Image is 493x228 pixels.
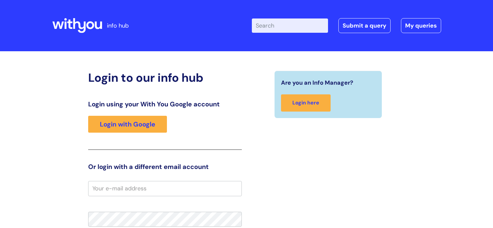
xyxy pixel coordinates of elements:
[88,116,167,133] a: Login with Google
[281,78,353,88] span: Are you an Info Manager?
[88,181,242,196] input: Your e-mail address
[401,18,441,33] a: My queries
[338,18,391,33] a: Submit a query
[281,94,331,112] a: Login here
[88,71,242,85] h2: Login to our info hub
[107,20,129,31] p: info hub
[88,163,242,171] h3: Or login with a different email account
[88,100,242,108] h3: Login using your With You Google account
[252,18,328,33] input: Search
